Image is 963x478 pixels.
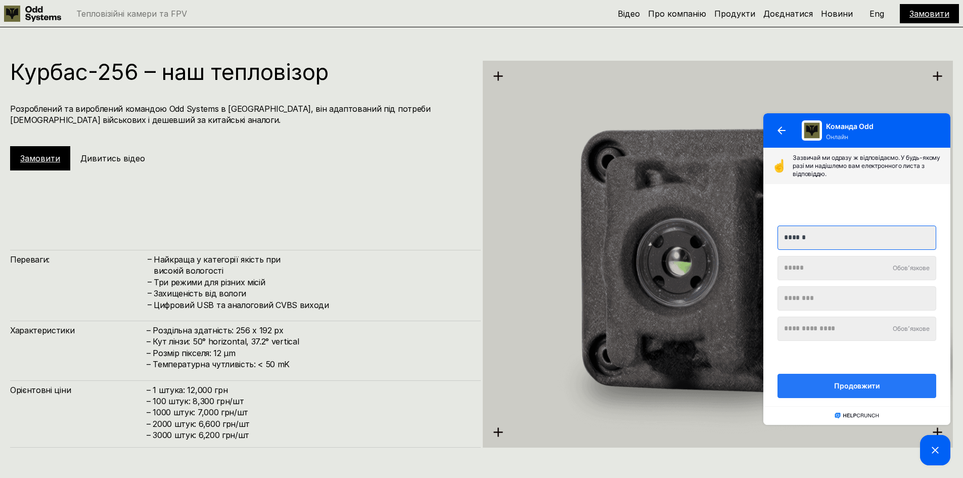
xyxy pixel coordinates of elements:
h4: – [148,253,152,265]
a: Замовити [20,153,60,163]
a: Замовити [909,9,949,19]
p: Тепловізійні камери та FPV [76,10,187,18]
h4: Розроблений та вироблений командою Odd Systems в [GEOGRAPHIC_DATA], він адаптований під потреби [... [10,103,471,126]
h1: Курбас-256 – наш тепловізор [10,61,471,83]
iframe: HelpCrunch [761,111,953,468]
p: Eng [869,10,884,18]
h4: – 1 штука: 12,000 грн – 100 штук: 8,300 грн/шт – 1000 штук: 7,000 грн/шт – 2000 штук: 6,600 грн/ш... [147,384,471,441]
h4: Цифровий USB та аналоговий CVBS виходи [154,299,471,311]
h4: – [148,276,152,287]
h4: – [148,299,152,310]
a: Продукти [714,9,755,19]
h4: Переваги: [10,254,147,265]
h4: – [148,287,152,298]
a: Новини [821,9,853,19]
h4: – Роздільна здатність: 256 x 192 px – Кут лінзи: 50° horizontal, 37.2° vertical – Розмір пікселя:... [147,325,471,370]
h4: Характеристики [10,325,147,336]
h4: Найкраща у категорії якість при високій вологості [154,254,471,277]
h5: Дивитись відео [80,153,145,164]
h4: Орієнтовні ціни [10,384,147,396]
h4: Захищеність від вологи [154,288,471,299]
h4: Три режими для різних місій [154,277,471,288]
a: Про компанію [648,9,706,19]
a: Доєднатися [763,9,813,19]
a: Відео [618,9,640,19]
